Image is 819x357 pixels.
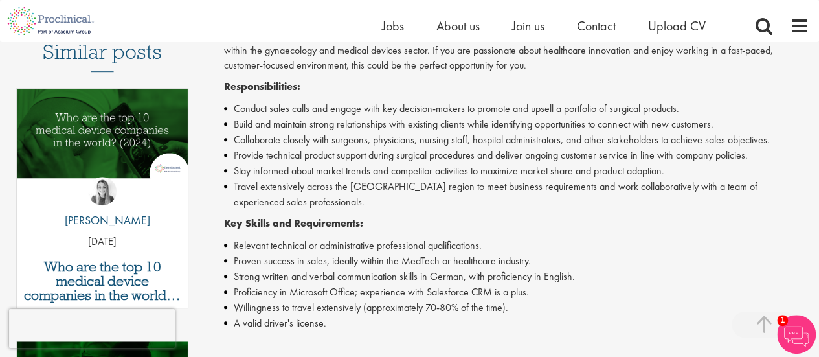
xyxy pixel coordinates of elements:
li: Stay informed about market trends and competitor activities to maximize market share and product ... [224,163,809,179]
li: Provide technical product support during surgical procedures and deliver ongoing customer service... [224,148,809,163]
p: Proclinical is seeking a Surgical Sales Specialist to join a high-performing team in a permanent ... [224,14,809,73]
img: Chatbot [777,315,816,354]
a: Hannah Burke [PERSON_NAME] [55,177,150,235]
img: Hannah Burke [88,177,117,205]
li: Build and maintain strong relationships with existing clients while identifying opportunities to ... [224,117,809,132]
li: Willingness to travel extensively (approximately 70-80% of the time). [224,300,809,316]
p: [DATE] [17,235,188,249]
li: Proficiency in Microsoft Office; experience with Salesforce CRM is a plus. [224,284,809,300]
a: Who are the top 10 medical device companies in the world in [DATE]? [23,260,181,303]
li: Travel extensively across the [GEOGRAPHIC_DATA] region to meet business requirements and work col... [224,179,809,210]
a: About us [436,17,480,34]
a: Jobs [382,17,404,34]
h3: Similar posts [43,41,162,72]
li: Conduct sales calls and engage with key decision-makers to promote and upsell a portfolio of surg... [224,101,809,117]
a: Contact [577,17,616,34]
p: [PERSON_NAME] [55,212,150,229]
li: Strong written and verbal communication skills in German, with proficiency in English. [224,269,809,284]
iframe: reCAPTCHA [9,309,175,348]
li: Relevant technical or administrative professional qualifications. [224,238,809,253]
img: Top 10 Medical Device Companies 2024 [17,89,188,178]
li: Collaborate closely with surgeons, physicians, nursing staff, hospital administrators, and other ... [224,132,809,148]
a: Upload CV [648,17,706,34]
strong: Key Skills and Requirements: [224,216,363,230]
li: Proven success in sales, ideally within the MedTech or healthcare industry. [224,253,809,269]
strong: Responsibilities: [224,80,300,93]
a: Join us [512,17,544,34]
li: A valid driver's license. [224,316,809,331]
a: Link to a post [17,89,188,203]
span: 1 [777,315,788,326]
